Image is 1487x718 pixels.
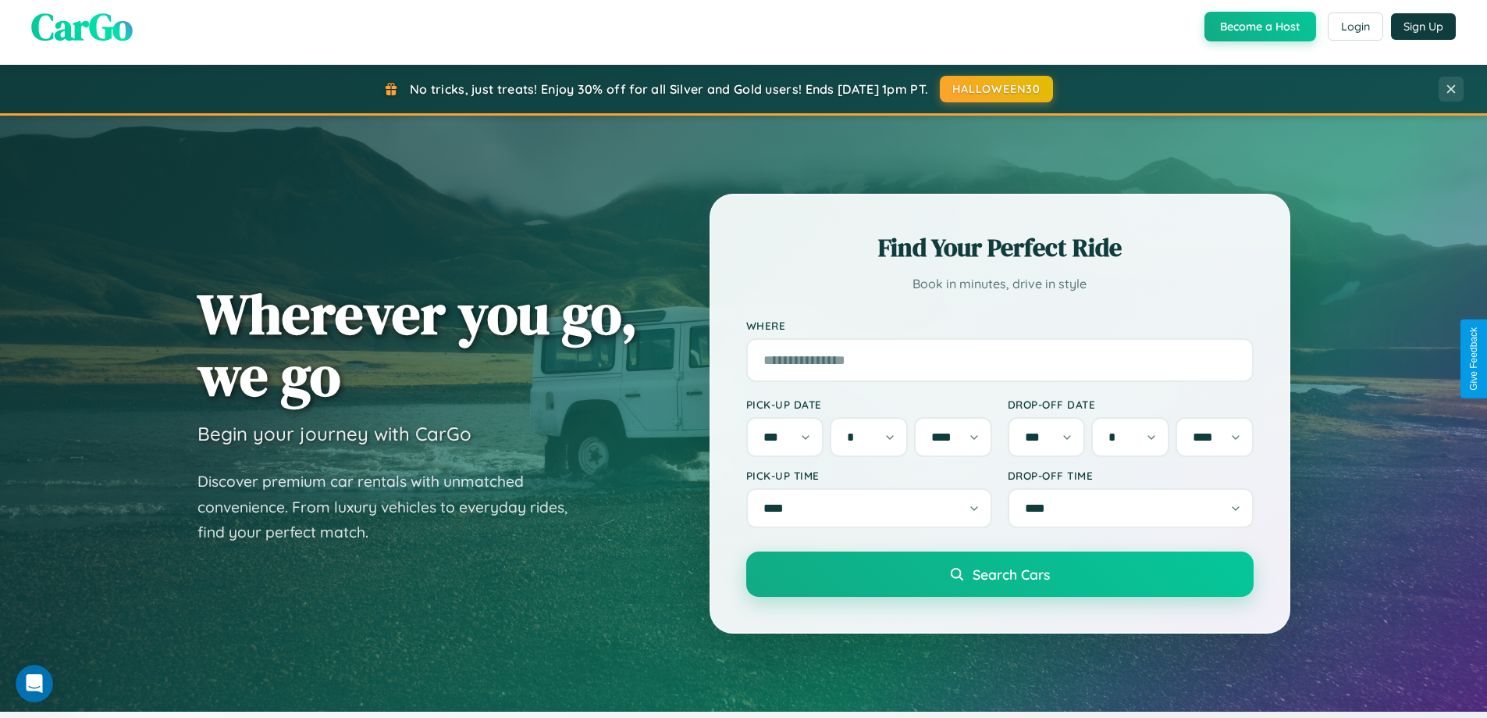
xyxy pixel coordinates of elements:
p: Book in minutes, drive in style [746,273,1254,295]
label: Pick-up Date [746,398,992,411]
iframe: Intercom live chat [16,665,53,702]
button: Sign Up [1391,13,1456,40]
label: Drop-off Time [1008,469,1254,482]
h1: Wherever you go, we go [197,283,638,406]
div: Give Feedback [1468,327,1479,391]
h2: Find Your Perfect Ride [746,230,1254,265]
button: Login [1328,13,1383,41]
button: Become a Host [1204,12,1316,41]
span: CarGo [31,1,133,52]
label: Where [746,319,1254,332]
h3: Begin your journey with CarGo [197,422,471,445]
label: Pick-up Time [746,469,992,482]
span: No tricks, just treats! Enjoy 30% off for all Silver and Gold users! Ends [DATE] 1pm PT. [410,81,928,97]
label: Drop-off Date [1008,398,1254,411]
p: Discover premium car rentals with unmatched convenience. From luxury vehicles to everyday rides, ... [197,469,588,545]
button: HALLOWEEN30 [940,76,1053,102]
span: Search Cars [973,566,1050,583]
button: Search Cars [746,552,1254,597]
